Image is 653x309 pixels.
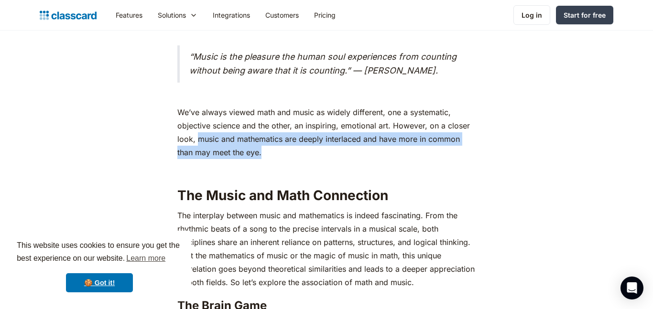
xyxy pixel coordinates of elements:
a: Start for free [556,6,613,24]
a: learn more about cookies [125,251,167,266]
p: ‍ [177,164,475,177]
div: Solutions [150,4,205,26]
em: “Music is the pleasure the human soul experiences from counting without being aware that it is co... [189,52,457,75]
p: The interplay between music and mathematics is indeed fascinating. From the rhythmic beats of a s... [177,209,475,289]
a: Pricing [306,4,343,26]
a: Log in [513,5,550,25]
p: We’ve always viewed math and music as widely different, one a systematic, objective science and t... [177,106,475,159]
div: cookieconsent [8,231,191,301]
a: Customers [258,4,306,26]
a: dismiss cookie message [66,273,133,292]
p: ‍ [177,87,475,101]
a: Features [108,4,150,26]
div: Log in [522,10,542,20]
div: Open Intercom Messenger [620,277,643,299]
div: Start for free [564,10,606,20]
a: home [40,9,97,22]
h2: The Music and Math Connection [177,187,475,204]
a: Integrations [205,4,258,26]
span: This website uses cookies to ensure you get the best experience on our website. [17,240,182,266]
div: Solutions [158,10,186,20]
